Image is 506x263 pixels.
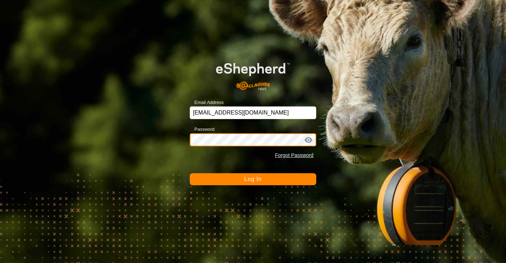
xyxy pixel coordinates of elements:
[275,152,313,158] a: Forgot Password
[244,176,261,182] span: Log In
[190,99,224,106] label: Email Address
[190,173,316,185] button: Log In
[190,126,214,133] label: Password
[202,52,304,95] img: E-shepherd Logo
[190,106,316,119] input: Email Address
